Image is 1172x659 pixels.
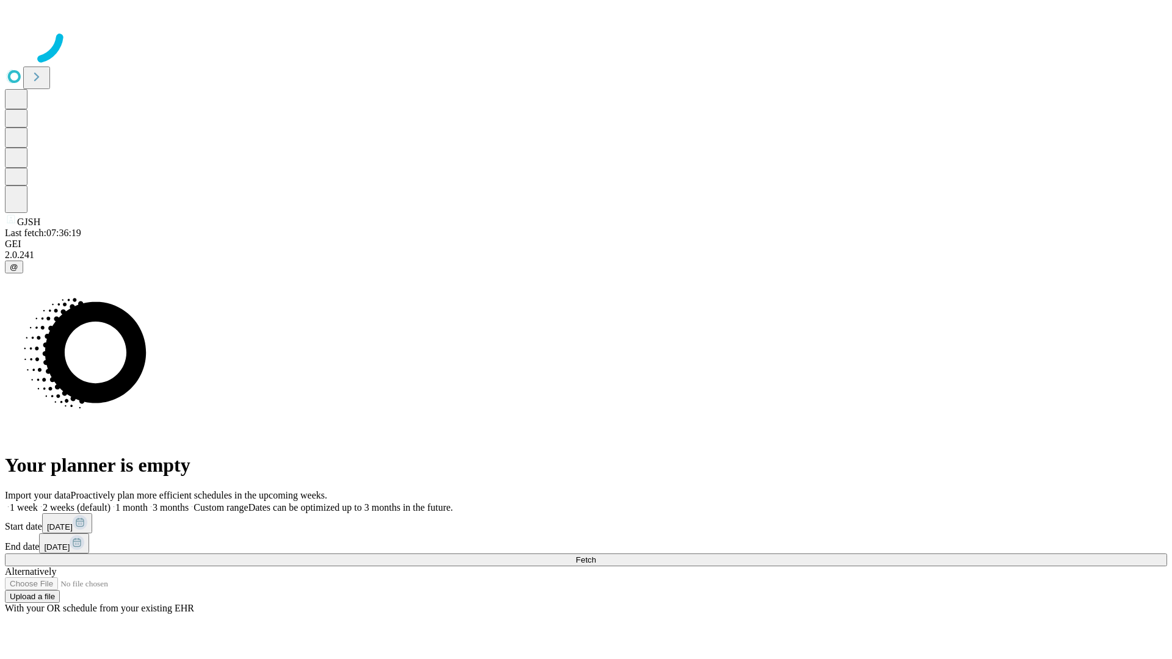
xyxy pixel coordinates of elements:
[248,502,453,513] span: Dates can be optimized up to 3 months in the future.
[17,217,40,227] span: GJSH
[194,502,248,513] span: Custom range
[5,490,71,500] span: Import your data
[5,250,1167,261] div: 2.0.241
[10,262,18,272] span: @
[5,553,1167,566] button: Fetch
[576,555,596,564] span: Fetch
[5,513,1167,533] div: Start date
[5,533,1167,553] div: End date
[115,502,148,513] span: 1 month
[47,522,73,531] span: [DATE]
[5,603,194,613] span: With your OR schedule from your existing EHR
[5,239,1167,250] div: GEI
[5,228,81,238] span: Last fetch: 07:36:19
[153,502,189,513] span: 3 months
[5,261,23,273] button: @
[71,490,327,500] span: Proactively plan more efficient schedules in the upcoming weeks.
[39,533,89,553] button: [DATE]
[43,502,110,513] span: 2 weeks (default)
[42,513,92,533] button: [DATE]
[5,454,1167,477] h1: Your planner is empty
[5,566,56,577] span: Alternatively
[10,502,38,513] span: 1 week
[44,542,70,552] span: [DATE]
[5,590,60,603] button: Upload a file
